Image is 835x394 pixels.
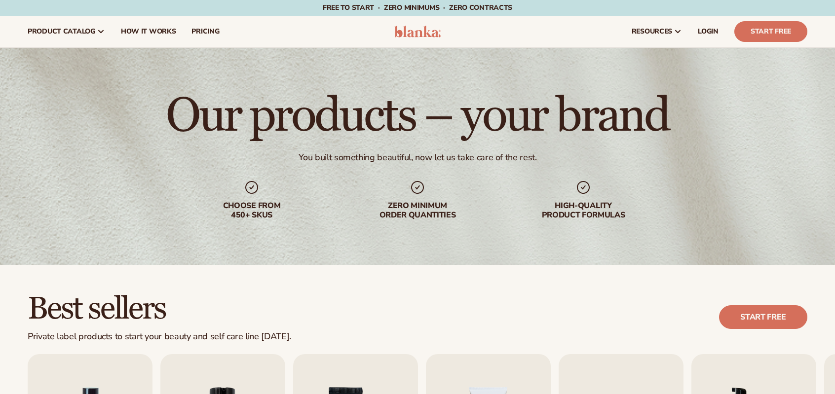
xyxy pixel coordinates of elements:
h1: Our products – your brand [166,93,669,140]
span: resources [632,28,672,36]
a: pricing [184,16,227,47]
span: How It Works [121,28,176,36]
a: product catalog [20,16,113,47]
span: product catalog [28,28,95,36]
span: LOGIN [698,28,719,36]
a: LOGIN [690,16,726,47]
span: Free to start · ZERO minimums · ZERO contracts [323,3,512,12]
div: Private label products to start your beauty and self care line [DATE]. [28,331,291,342]
span: pricing [191,28,219,36]
a: Start free [719,305,807,329]
div: Choose from 450+ Skus [189,201,315,220]
h2: Best sellers [28,292,291,325]
div: High-quality product formulas [520,201,646,220]
div: Zero minimum order quantities [354,201,481,220]
a: Start Free [734,21,807,42]
a: resources [624,16,690,47]
img: logo [394,26,441,37]
div: You built something beautiful, now let us take care of the rest. [299,152,537,163]
a: How It Works [113,16,184,47]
